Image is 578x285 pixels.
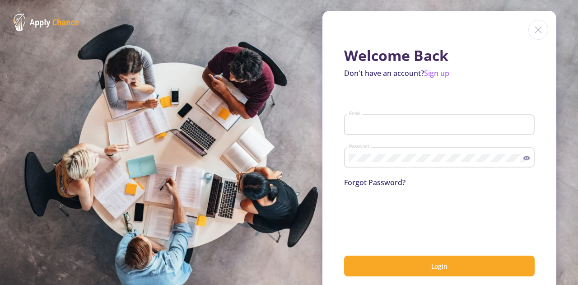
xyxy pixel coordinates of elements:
[344,68,535,79] p: Don't have an account?
[344,178,406,187] a: Forgot Password?
[528,20,548,40] img: close icon
[424,68,449,78] a: Sign up
[344,256,535,277] button: Login
[344,199,481,234] iframe: reCAPTCHA
[344,47,535,64] h1: Welcome Back
[14,14,79,31] img: ApplyChance Logo
[431,262,447,271] span: Login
